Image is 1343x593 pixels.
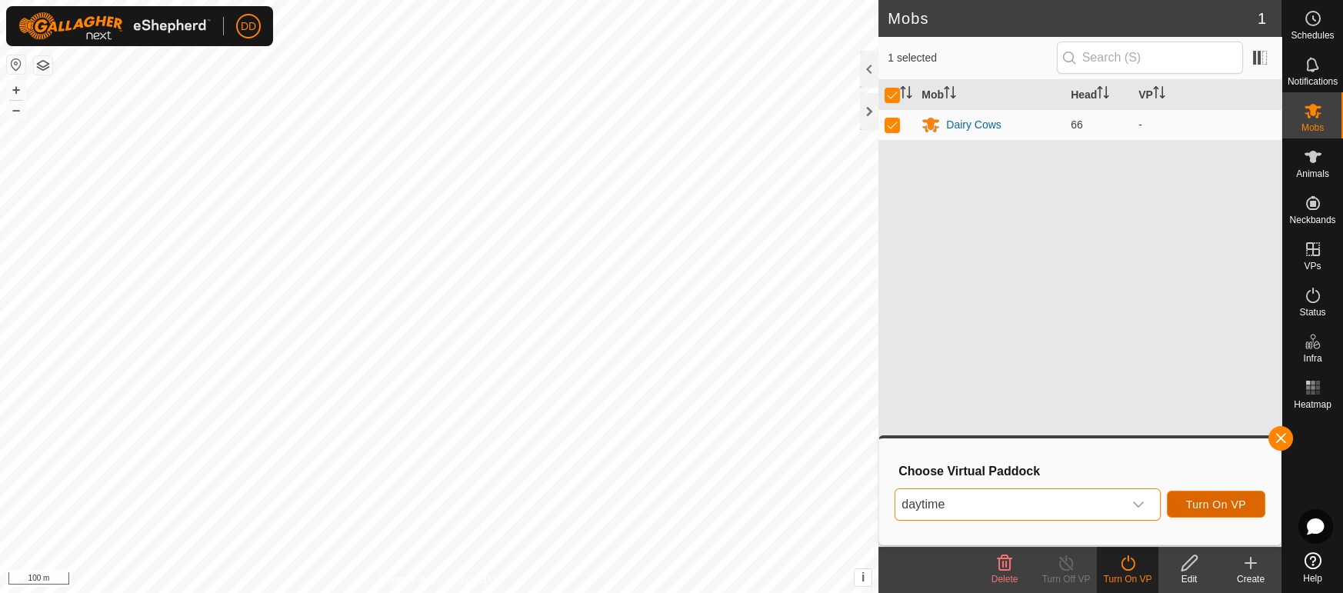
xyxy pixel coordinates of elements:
span: DD [241,18,256,35]
span: Mobs [1301,123,1324,132]
span: Animals [1296,169,1329,178]
a: Privacy Policy [378,573,436,587]
span: Turn On VP [1186,498,1246,511]
td: - [1132,109,1281,140]
a: Contact Us [455,573,500,587]
th: Mob [915,80,1065,110]
a: Help [1282,546,1343,589]
span: 66 [1071,118,1083,131]
th: VP [1132,80,1281,110]
h3: Choose Virtual Paddock [898,464,1265,478]
button: – [7,101,25,119]
span: daytime [895,489,1122,520]
h2: Mobs [888,9,1258,28]
span: Help [1303,574,1322,583]
button: i [855,569,871,586]
span: 1 [1258,7,1266,30]
th: Head [1065,80,1132,110]
div: Dairy Cows [946,117,1001,133]
div: Edit [1158,572,1220,586]
span: Delete [991,574,1018,585]
img: Gallagher Logo [18,12,211,40]
button: Turn On VP [1167,491,1265,518]
span: Heatmap [1294,400,1331,409]
input: Search (S) [1057,42,1243,74]
span: Schedules [1291,31,1334,40]
span: Infra [1303,354,1321,363]
span: i [861,571,865,584]
div: dropdown trigger [1123,489,1154,520]
p-sorticon: Activate to sort [944,88,956,101]
span: Neckbands [1289,215,1335,225]
span: 1 selected [888,50,1056,66]
button: Map Layers [34,56,52,75]
p-sorticon: Activate to sort [900,88,912,101]
div: Create [1220,572,1281,586]
div: Turn Off VP [1035,572,1097,586]
button: + [7,81,25,99]
p-sorticon: Activate to sort [1153,88,1165,101]
button: Reset Map [7,55,25,74]
p-sorticon: Activate to sort [1097,88,1109,101]
span: Status [1299,308,1325,317]
span: Notifications [1288,77,1338,86]
div: Turn On VP [1097,572,1158,586]
span: VPs [1304,262,1321,271]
